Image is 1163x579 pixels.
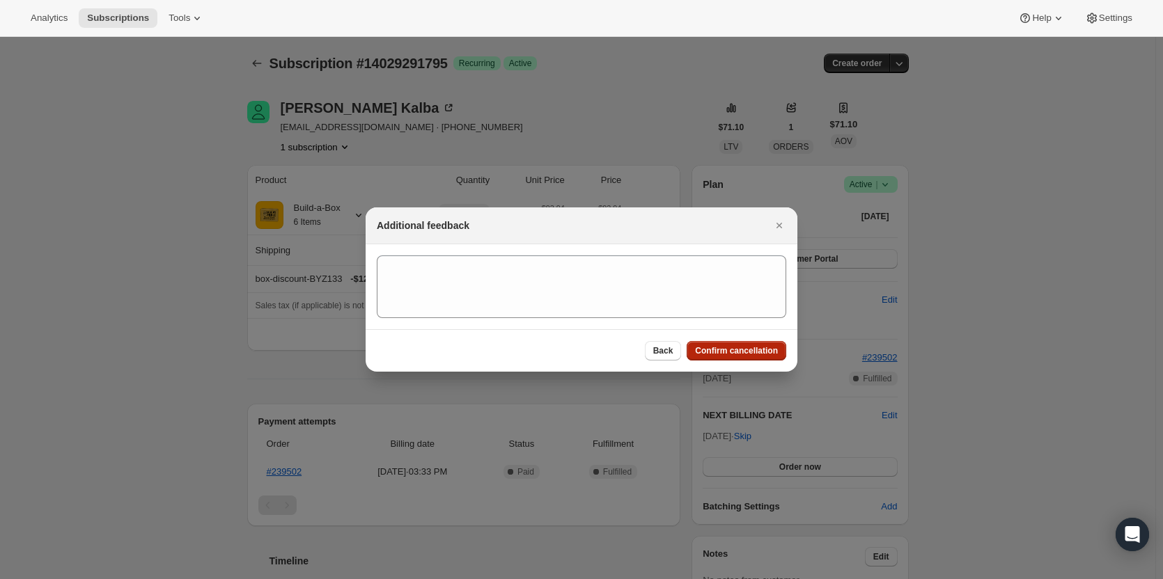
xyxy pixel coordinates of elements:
button: Back [645,341,682,360]
button: Subscriptions [79,8,157,28]
div: Open Intercom Messenger [1116,518,1149,551]
button: Settings [1077,8,1141,28]
button: Help [1010,8,1073,28]
button: Confirm cancellation [687,341,786,360]
span: Settings [1099,13,1132,24]
span: Confirm cancellation [695,345,778,356]
span: Analytics [31,13,68,24]
button: Tools [160,8,212,28]
span: Tools [169,13,190,24]
span: Help [1032,13,1051,24]
h2: Additional feedback [377,219,469,232]
span: Back [653,345,673,356]
button: Close [770,216,789,235]
button: Analytics [22,8,76,28]
span: Subscriptions [87,13,149,24]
